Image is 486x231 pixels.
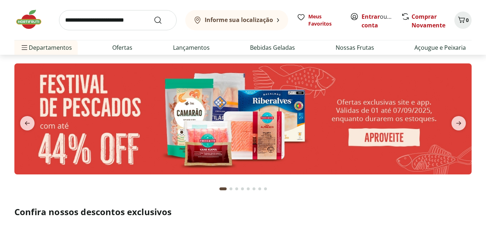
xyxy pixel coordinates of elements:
[412,13,445,29] a: Comprar Novamente
[59,10,177,30] input: search
[414,43,466,52] a: Açougue e Peixaria
[362,13,380,21] a: Entrar
[14,206,472,218] h2: Confira nossos descontos exclusivos
[234,180,240,197] button: Go to page 3 from fs-carousel
[173,43,210,52] a: Lançamentos
[466,17,469,23] span: 0
[14,63,472,174] img: pescados
[297,13,341,27] a: Meus Favoritos
[14,9,50,30] img: Hortifruti
[20,39,72,56] span: Departamentos
[112,43,132,52] a: Ofertas
[362,13,401,29] a: Criar conta
[250,43,295,52] a: Bebidas Geladas
[245,180,251,197] button: Go to page 5 from fs-carousel
[454,12,472,29] button: Carrinho
[205,16,273,24] b: Informe sua localização
[446,116,472,130] button: next
[257,180,263,197] button: Go to page 7 from fs-carousel
[20,39,29,56] button: Menu
[251,180,257,197] button: Go to page 6 from fs-carousel
[218,180,228,197] button: Current page from fs-carousel
[336,43,374,52] a: Nossas Frutas
[263,180,268,197] button: Go to page 8 from fs-carousel
[154,16,171,25] button: Submit Search
[240,180,245,197] button: Go to page 4 from fs-carousel
[308,13,341,27] span: Meus Favoritos
[228,180,234,197] button: Go to page 2 from fs-carousel
[14,116,40,130] button: previous
[362,12,394,30] span: ou
[185,10,288,30] button: Informe sua localização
